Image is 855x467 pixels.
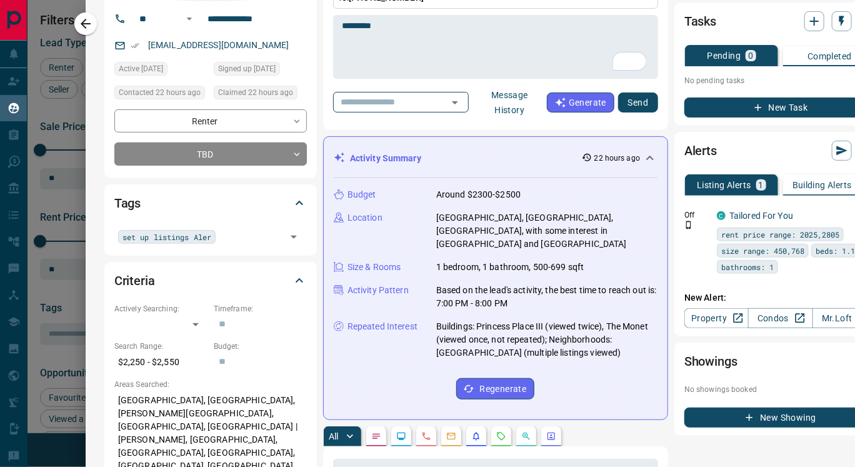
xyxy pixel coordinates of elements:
[684,11,716,31] h2: Tasks
[807,52,852,61] p: Completed
[721,244,804,257] span: size range: 450,768
[594,153,640,164] p: 22 hours ago
[114,86,207,103] div: Sun Sep 14 2025
[684,308,749,328] a: Property
[347,284,409,297] p: Activity Pattern
[721,228,839,241] span: rent price range: 2025,2805
[347,211,382,224] p: Location
[721,261,774,273] span: bathrooms: 1
[114,109,307,133] div: Renter
[114,271,155,291] h2: Criteria
[496,431,506,441] svg: Requests
[792,181,852,189] p: Building Alerts
[114,379,307,390] p: Areas Searched:
[684,141,717,161] h2: Alerts
[119,86,201,99] span: Contacted 22 hours ago
[396,431,406,441] svg: Lead Browsing Activity
[218,86,293,99] span: Claimed 22 hours ago
[421,431,431,441] svg: Calls
[122,231,211,243] span: set up listings Aler
[285,228,302,246] button: Open
[214,62,307,79] div: Thu Sep 11 2025
[546,431,556,441] svg: Agent Actions
[114,193,141,213] h2: Tags
[729,211,793,221] a: Tailored For You
[684,221,693,229] svg: Push Notification Only
[218,63,276,75] span: Signed up [DATE]
[214,86,307,103] div: Sun Sep 14 2025
[472,85,547,120] button: Message History
[119,63,163,75] span: Active [DATE]
[436,320,657,359] p: Buildings: Princess Place III (viewed twice), The Monet (viewed once, not repeated); Neighborhood...
[436,188,521,201] p: Around $2300-$2500
[697,181,751,189] p: Listing Alerts
[748,308,812,328] a: Condos
[114,266,307,296] div: Criteria
[618,93,658,113] button: Send
[759,181,764,189] p: 1
[456,378,534,399] button: Regenerate
[329,432,339,441] p: All
[347,261,401,274] p: Size & Rooms
[114,352,207,373] p: $2,250 - $2,550
[214,303,307,314] p: Timeframe:
[214,341,307,352] p: Budget:
[334,147,657,170] div: Activity Summary22 hours ago
[547,93,614,113] button: Generate
[436,284,657,310] p: Based on the lead's activity, the best time to reach out is: 7:00 PM - 8:00 PM
[114,62,207,79] div: Sun Sep 14 2025
[114,188,307,218] div: Tags
[684,209,709,221] p: Off
[684,351,737,371] h2: Showings
[748,51,753,60] p: 0
[148,40,289,50] a: [EMAIL_ADDRESS][DOMAIN_NAME]
[436,211,657,251] p: [GEOGRAPHIC_DATA], [GEOGRAPHIC_DATA], [GEOGRAPHIC_DATA], with some interest in [GEOGRAPHIC_DATA] ...
[114,341,207,352] p: Search Range:
[446,431,456,441] svg: Emails
[347,320,417,333] p: Repeated Interest
[182,11,197,26] button: Open
[131,41,139,50] svg: Email Verified
[707,51,741,60] p: Pending
[521,431,531,441] svg: Opportunities
[436,261,584,274] p: 1 bedroom, 1 bathroom, 500-699 sqft
[342,21,649,74] textarea: To enrich screen reader interactions, please activate Accessibility in Grammarly extension settings
[114,303,207,314] p: Actively Searching:
[347,188,376,201] p: Budget
[446,94,464,111] button: Open
[717,211,726,220] div: condos.ca
[114,143,307,166] div: TBD
[350,152,421,165] p: Activity Summary
[471,431,481,441] svg: Listing Alerts
[371,431,381,441] svg: Notes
